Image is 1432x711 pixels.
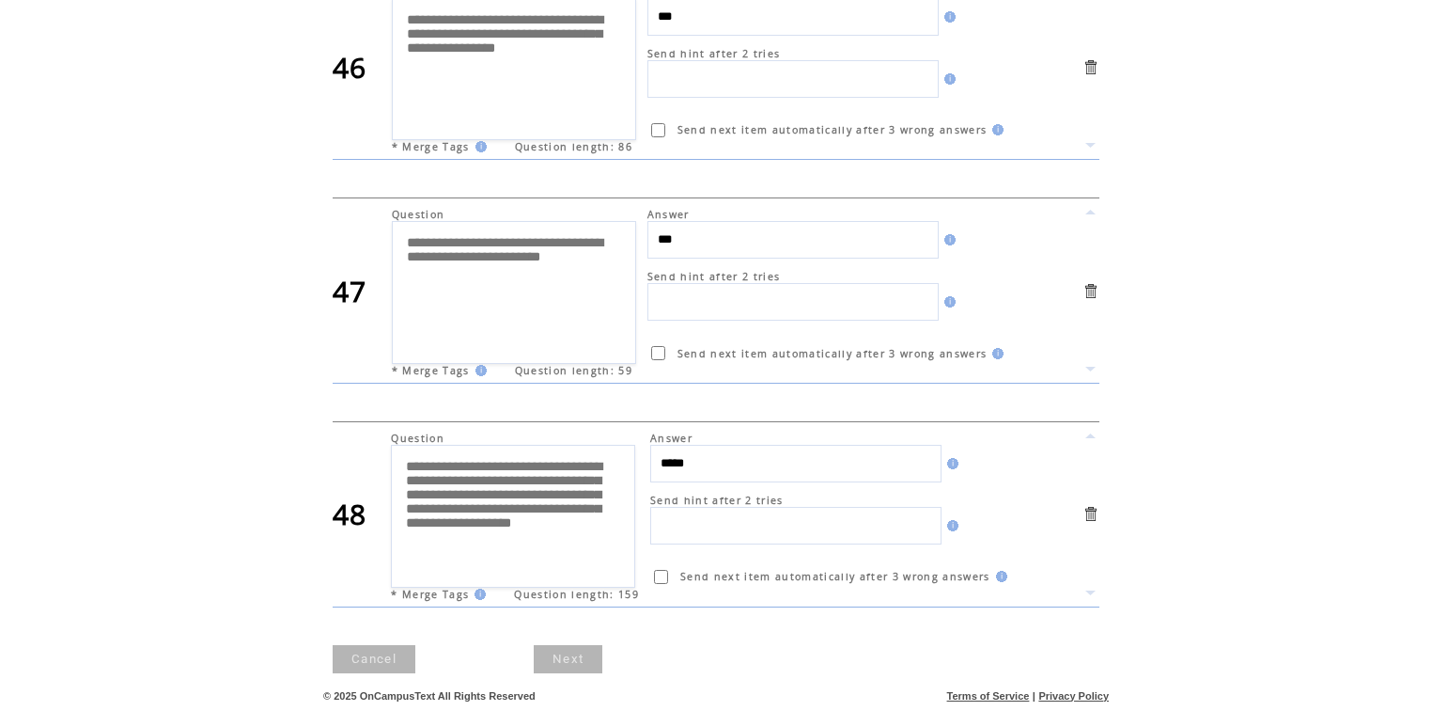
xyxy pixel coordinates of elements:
[392,364,470,377] span: * Merge Tags
[677,347,988,360] span: Send next item automatically after 3 wrong answers
[515,364,632,377] span: Question length: 59
[680,570,990,583] span: Send next item automatically after 3 wrong answers
[947,690,1030,702] a: Terms of Service
[534,645,602,673] a: Next
[1033,690,1035,702] span: |
[647,208,690,221] span: Answer
[333,645,415,673] a: Cancel
[1082,136,1099,154] a: Move this item down
[1082,427,1099,445] a: Move this item up
[469,589,486,600] img: help.gif
[392,140,470,153] span: * Merge Tags
[333,48,367,87] span: 46
[470,365,487,376] img: help.gif
[391,588,469,601] span: * Merge Tags
[677,123,988,136] span: Send next item automatically after 3 wrong answers
[392,208,445,221] span: Question
[939,73,956,85] img: help.gif
[1082,282,1099,300] a: Delete this item
[647,270,781,283] span: Send hint after 2 tries
[1082,505,1099,523] a: Delete this item
[333,272,367,310] span: 47
[1082,58,1099,76] a: Delete this item
[515,140,632,153] span: Question length: 86
[1038,690,1109,702] a: Privacy Policy
[391,432,444,445] span: Question
[990,571,1007,582] img: help.gif
[987,124,1004,135] img: help.gif
[987,348,1004,359] img: help.gif
[939,11,956,23] img: help.gif
[650,432,693,445] span: Answer
[647,47,781,60] span: Send hint after 2 tries
[939,234,956,245] img: help.gif
[942,458,958,469] img: help.gif
[942,520,958,531] img: help.gif
[650,494,784,507] span: Send hint after 2 tries
[323,690,536,702] span: © 2025 OnCampusText All Rights Reserved
[939,296,956,308] img: help.gif
[1082,203,1099,221] a: Move this item up
[514,588,639,601] span: Question length: 159
[1082,584,1099,602] a: Move this item down
[470,141,487,152] img: help.gif
[1082,360,1099,378] a: Move this item down
[333,495,367,533] span: 48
